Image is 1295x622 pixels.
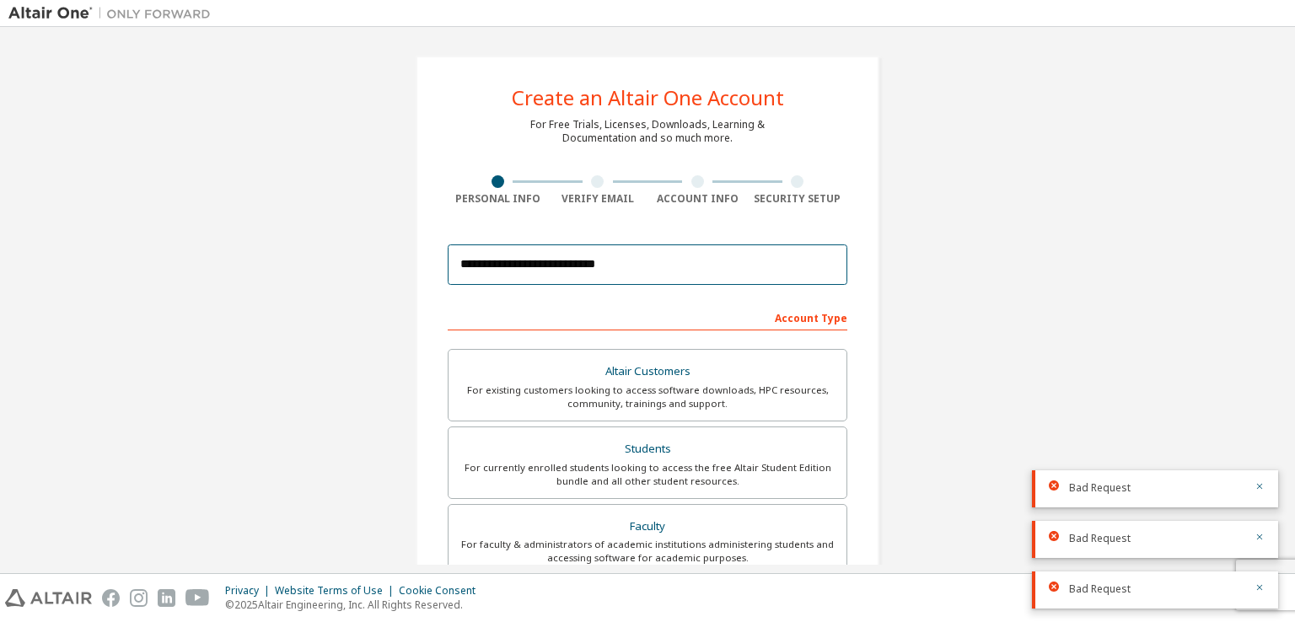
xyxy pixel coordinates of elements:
[8,5,219,22] img: Altair One
[5,589,92,607] img: altair_logo.svg
[459,437,836,461] div: Students
[530,118,765,145] div: For Free Trials, Licenses, Downloads, Learning & Documentation and so much more.
[1069,481,1131,495] span: Bad Request
[130,589,148,607] img: instagram.svg
[225,584,275,598] div: Privacy
[102,589,120,607] img: facebook.svg
[448,192,548,206] div: Personal Info
[158,589,175,607] img: linkedin.svg
[459,383,836,410] div: For existing customers looking to access software downloads, HPC resources, community, trainings ...
[1069,532,1131,545] span: Bad Request
[459,515,836,539] div: Faculty
[399,584,486,598] div: Cookie Consent
[459,538,836,565] div: For faculty & administrators of academic institutions administering students and accessing softwa...
[647,192,748,206] div: Account Info
[448,303,847,330] div: Account Type
[459,461,836,488] div: For currently enrolled students looking to access the free Altair Student Edition bundle and all ...
[1069,582,1131,596] span: Bad Request
[459,360,836,383] div: Altair Customers
[748,192,848,206] div: Security Setup
[225,598,486,612] p: © 2025 Altair Engineering, Inc. All Rights Reserved.
[512,88,784,108] div: Create an Altair One Account
[275,584,399,598] div: Website Terms of Use
[548,192,648,206] div: Verify Email
[185,589,210,607] img: youtube.svg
